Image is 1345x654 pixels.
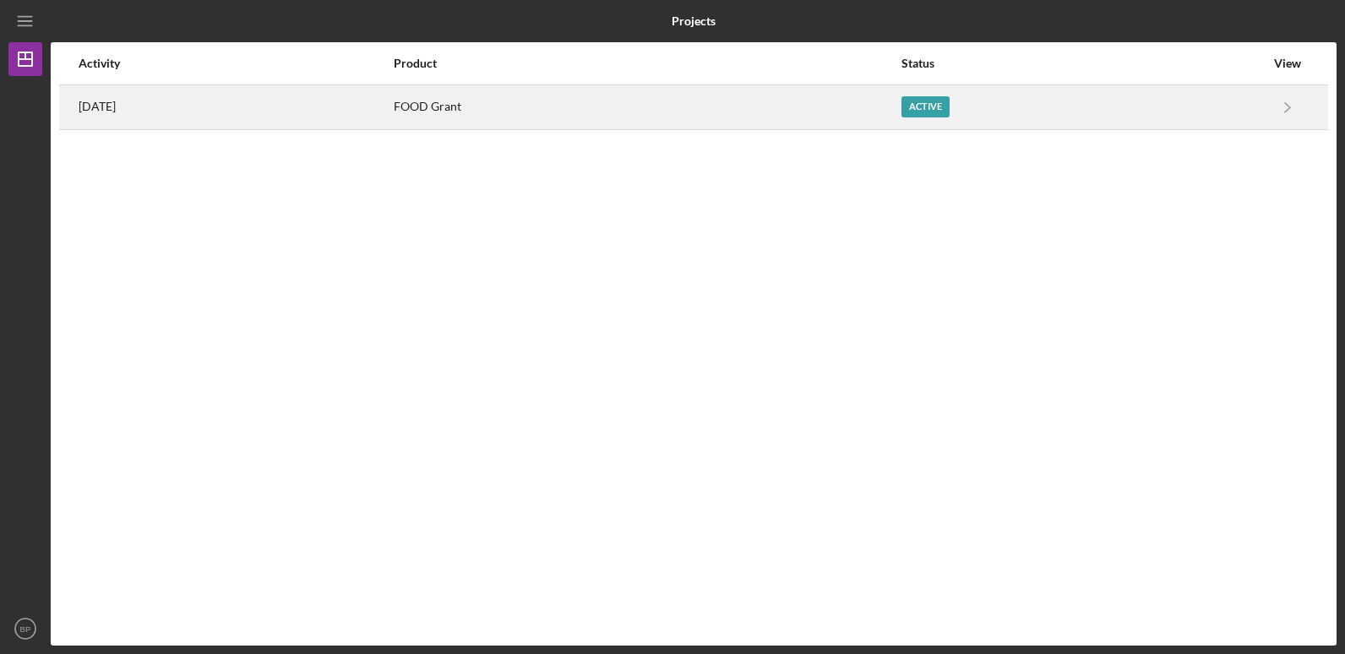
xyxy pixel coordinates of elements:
text: BP [20,624,31,634]
div: FOOD Grant [394,86,899,128]
button: BP [8,612,42,646]
div: Active [901,96,950,117]
div: View [1266,57,1309,70]
div: Product [394,57,899,70]
b: Projects [672,14,716,28]
div: Status [901,57,1265,70]
time: 2025-08-16 17:40 [79,100,116,113]
div: Activity [79,57,392,70]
